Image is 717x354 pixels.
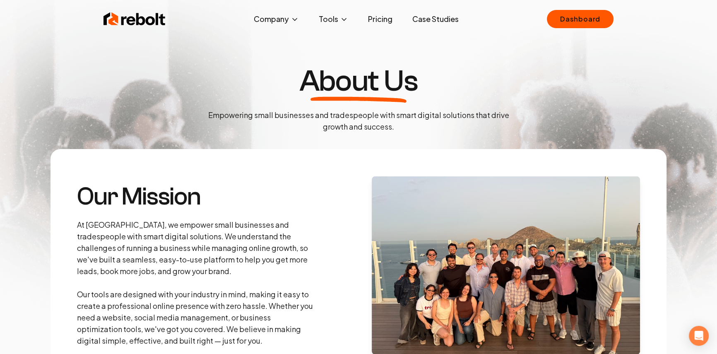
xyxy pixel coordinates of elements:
[103,11,166,27] img: Rebolt Logo
[201,109,516,132] p: Empowering small businesses and tradespeople with smart digital solutions that drive growth and s...
[247,11,306,27] button: Company
[77,219,315,347] p: At [GEOGRAPHIC_DATA], we empower small businesses and tradespeople with smart digital solutions. ...
[361,11,399,27] a: Pricing
[299,66,418,96] h1: About Us
[406,11,465,27] a: Case Studies
[312,11,355,27] button: Tools
[547,10,614,28] a: Dashboard
[77,184,315,209] h3: Our Mission
[689,326,709,346] div: Open Intercom Messenger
